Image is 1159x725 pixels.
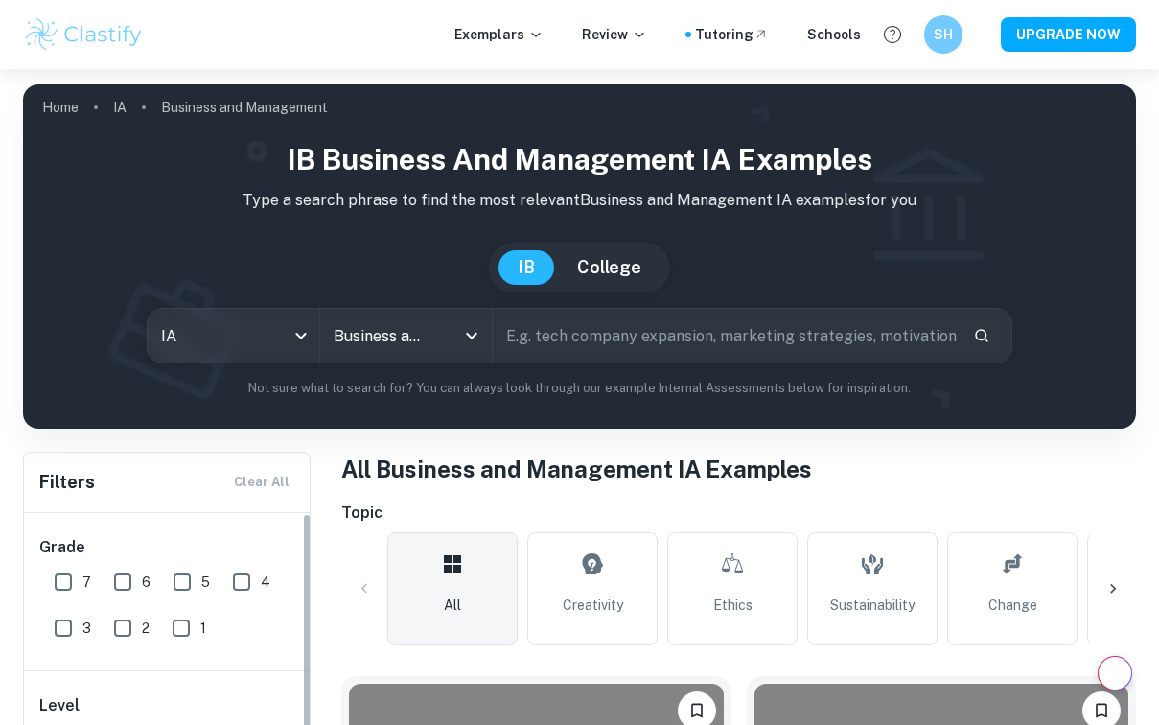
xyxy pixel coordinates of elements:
[807,24,861,45] a: Schools
[82,572,91,593] span: 7
[38,189,1121,212] p: Type a search phrase to find the most relevant Business and Management IA examples for you
[1001,17,1136,52] button: UPGRADE NOW
[142,618,150,639] span: 2
[965,319,998,352] button: Search
[261,572,270,593] span: 4
[558,250,661,285] button: College
[23,15,145,54] img: Clastify logo
[113,94,127,121] a: IA
[563,595,623,616] span: Creativity
[924,15,962,54] button: SH
[988,595,1037,616] span: Change
[161,97,328,118] p: Business and Management
[39,536,296,559] h6: Grade
[39,694,296,717] h6: Level
[142,572,151,593] span: 6
[876,18,909,51] button: Help and Feedback
[38,379,1121,398] p: Not sure what to search for? You can always look through our example Internal Assessments below f...
[582,24,647,45] p: Review
[695,24,769,45] a: Tutoring
[82,618,91,639] span: 3
[201,572,210,593] span: 5
[341,452,1136,486] h1: All Business and Management IA Examples
[713,595,753,616] span: Ethics
[42,94,79,121] a: Home
[200,618,206,639] span: 1
[498,250,554,285] button: IB
[23,84,1136,429] img: profile cover
[341,502,1136,525] h6: Topic
[454,24,544,45] p: Exemplars
[38,138,1121,181] h1: IB Business and Management IA examples
[444,595,461,616] span: All
[39,469,95,496] h6: Filters
[933,24,955,45] h6: SH
[830,595,915,616] span: Sustainability
[458,322,485,349] button: Open
[493,309,958,362] input: E.g. tech company expansion, marketing strategies, motivation theories...
[148,309,319,362] div: IA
